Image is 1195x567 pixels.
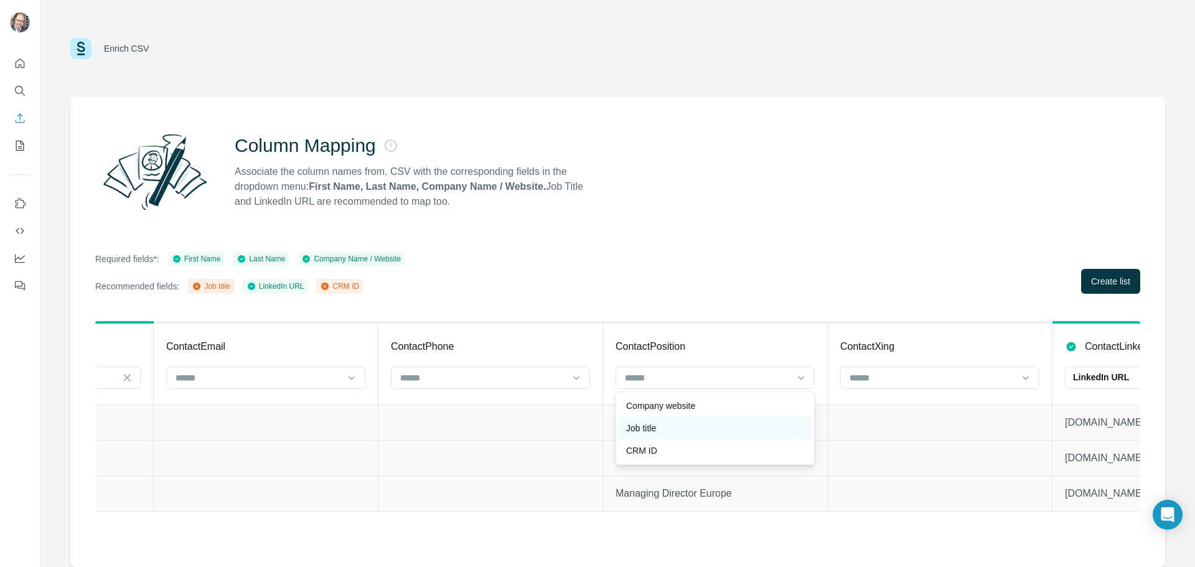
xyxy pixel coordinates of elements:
img: Surfe Logo [70,38,91,59]
button: Use Surfe on LinkedIn [10,192,30,215]
p: Recommended fields: [95,280,179,293]
button: My lists [10,134,30,157]
h2: Column Mapping [235,134,376,157]
p: Associate the column names from. CSV with the corresponding fields in the dropdown menu: Job Titl... [235,164,594,209]
img: Surfe Illustration - Column Mapping [95,127,215,217]
button: Dashboard [10,247,30,269]
p: ContactPosition [616,339,685,354]
p: CRM ID [626,444,657,457]
p: Required fields*: [95,253,159,265]
div: Job title [192,281,230,292]
p: Company website [626,400,695,412]
button: Search [10,80,30,102]
div: Open Intercom Messenger [1153,500,1183,530]
strong: First Name, Last Name, Company Name / Website. [309,181,546,192]
span: Create list [1091,275,1130,288]
p: ContactLinkedIn [1085,339,1157,354]
button: Feedback [10,274,30,297]
p: Managing Director Europe [616,486,815,501]
button: Enrich CSV [10,107,30,129]
button: Use Surfe API [10,220,30,242]
div: Company Name / Website [301,253,401,265]
img: Avatar [10,12,30,32]
div: LinkedIn URL [246,281,304,292]
p: ContactEmail [166,339,225,354]
p: Job title [626,422,656,434]
button: Quick start [10,52,30,75]
div: Last Name [237,253,285,265]
button: Create list [1081,269,1140,294]
div: CRM ID [320,281,359,292]
p: ContactPhone [391,339,454,354]
div: Enrich CSV [104,42,149,55]
p: LinkedIn URL [1073,371,1129,383]
p: ContactXing [840,339,894,354]
div: First Name [172,253,221,265]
